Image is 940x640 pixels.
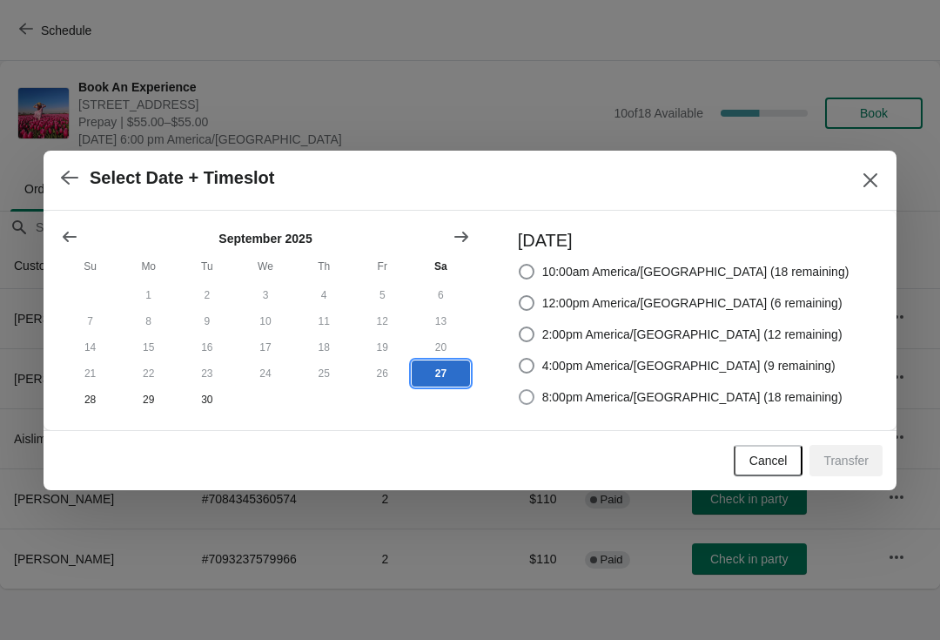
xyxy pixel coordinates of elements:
[178,360,236,387] button: Tuesday September 23 2025
[236,308,294,334] button: Wednesday September 10 2025
[54,221,85,253] button: Show previous month, August 2025
[412,334,470,360] button: Saturday September 20 2025
[353,282,412,308] button: Friday September 5 2025
[353,251,412,282] th: Friday
[518,228,849,253] h3: [DATE]
[178,308,236,334] button: Tuesday September 9 2025
[119,308,178,334] button: Monday September 8 2025
[353,334,412,360] button: Friday September 19 2025
[236,251,294,282] th: Wednesday
[119,282,178,308] button: Monday September 1 2025
[295,251,353,282] th: Thursday
[119,360,178,387] button: Monday September 22 2025
[119,334,178,360] button: Monday September 15 2025
[855,165,886,196] button: Close
[749,454,788,468] span: Cancel
[542,294,843,312] span: 12:00pm America/[GEOGRAPHIC_DATA] (6 remaining)
[295,282,353,308] button: Thursday September 4 2025
[61,251,119,282] th: Sunday
[412,308,470,334] button: Saturday September 13 2025
[178,387,236,413] button: Tuesday September 30 2025
[236,360,294,387] button: Wednesday September 24 2025
[119,387,178,413] button: Monday September 29 2025
[353,360,412,387] button: Friday September 26 2025
[412,360,470,387] button: Today Saturday September 27 2025
[90,168,275,188] h2: Select Date + Timeslot
[236,282,294,308] button: Wednesday September 3 2025
[295,360,353,387] button: Thursday September 25 2025
[61,308,119,334] button: Sunday September 7 2025
[61,360,119,387] button: Sunday September 21 2025
[412,282,470,308] button: Saturday September 6 2025
[446,221,477,253] button: Show next month, October 2025
[119,251,178,282] th: Monday
[353,308,412,334] button: Friday September 12 2025
[295,308,353,334] button: Thursday September 11 2025
[734,445,803,476] button: Cancel
[61,387,119,413] button: Sunday September 28 2025
[542,263,849,280] span: 10:00am America/[GEOGRAPHIC_DATA] (18 remaining)
[412,251,470,282] th: Saturday
[178,251,236,282] th: Tuesday
[236,334,294,360] button: Wednesday September 17 2025
[542,388,843,406] span: 8:00pm America/[GEOGRAPHIC_DATA] (18 remaining)
[295,334,353,360] button: Thursday September 18 2025
[178,282,236,308] button: Tuesday September 2 2025
[61,334,119,360] button: Sunday September 14 2025
[542,357,836,374] span: 4:00pm America/[GEOGRAPHIC_DATA] (9 remaining)
[178,334,236,360] button: Tuesday September 16 2025
[542,326,843,343] span: 2:00pm America/[GEOGRAPHIC_DATA] (12 remaining)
